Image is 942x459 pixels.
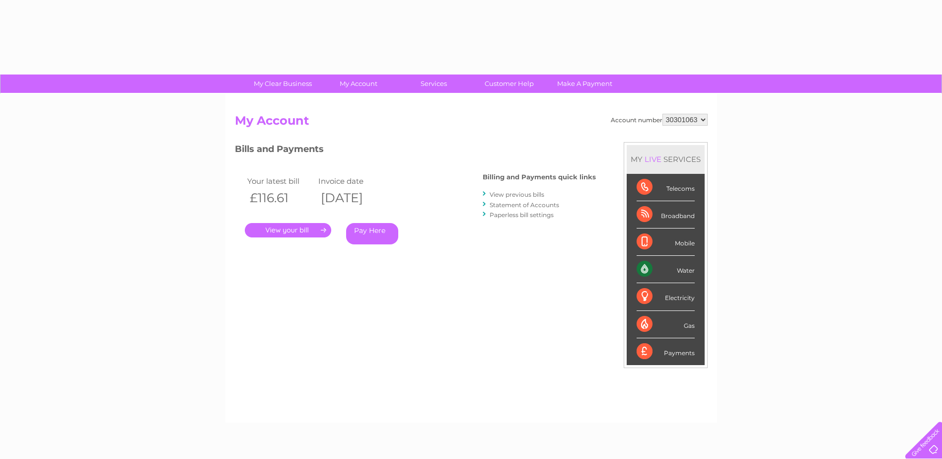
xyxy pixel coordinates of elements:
[643,154,663,164] div: LIVE
[490,211,554,219] a: Paperless bill settings
[235,114,708,133] h2: My Account
[245,223,331,237] a: .
[637,229,695,256] div: Mobile
[235,142,596,159] h3: Bills and Payments
[242,75,324,93] a: My Clear Business
[637,256,695,283] div: Water
[637,283,695,310] div: Electricity
[393,75,475,93] a: Services
[483,173,596,181] h4: Billing and Payments quick links
[637,311,695,338] div: Gas
[316,188,387,208] th: [DATE]
[346,223,398,244] a: Pay Here
[637,201,695,229] div: Broadband
[544,75,626,93] a: Make A Payment
[637,174,695,201] div: Telecoms
[490,191,544,198] a: View previous bills
[490,201,559,209] a: Statement of Accounts
[627,145,705,173] div: MY SERVICES
[468,75,550,93] a: Customer Help
[611,114,708,126] div: Account number
[316,174,387,188] td: Invoice date
[245,174,316,188] td: Your latest bill
[637,338,695,365] div: Payments
[317,75,399,93] a: My Account
[245,188,316,208] th: £116.61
